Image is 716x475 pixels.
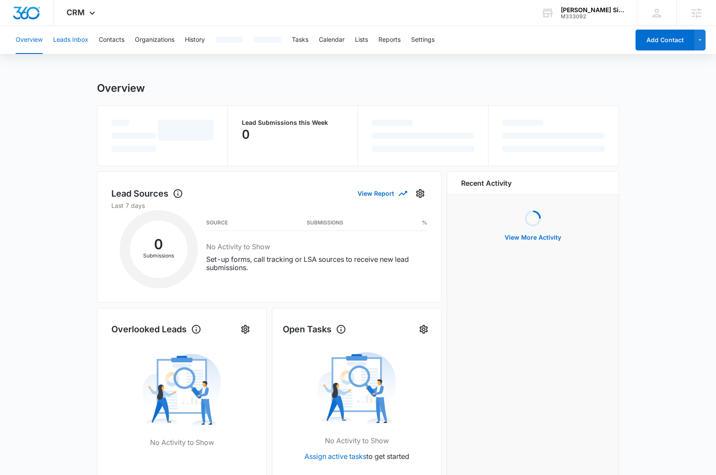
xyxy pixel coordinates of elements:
[97,82,145,95] h1: Overview
[53,26,88,54] button: Leads Inbox
[206,241,427,252] h3: No Activity to Show
[130,252,187,260] p: Submissions
[283,323,346,336] h1: Open Tasks
[206,221,228,225] h3: Source
[206,255,427,272] p: Set-up forms, call tracking or LSA sources to receive new lead submissions.
[292,26,308,54] button: Tasks
[358,186,406,201] button: View Report
[636,30,694,50] button: Add Contact
[111,187,183,200] h1: Lead Sources
[67,8,85,17] span: CRM
[99,26,124,54] button: Contacts
[304,452,366,461] a: Assign active tasks
[307,221,343,225] h3: Submissions
[135,26,174,54] button: Organizations
[238,322,252,336] button: Settings
[304,451,409,462] p: to get started
[461,178,512,188] h6: Recent Activity
[150,437,214,448] p: No Activity to Show
[355,26,368,54] button: Lists
[417,322,431,336] button: Settings
[422,221,427,225] h3: %
[319,26,345,54] button: Calendar
[185,26,205,54] button: History
[561,7,624,13] div: account name
[411,26,435,54] button: Settings
[242,120,344,126] p: Lead Submissions this Week
[16,26,43,54] button: Overview
[413,187,427,201] button: Settings
[111,201,427,210] p: Last 7 days
[130,239,187,250] h2: 0
[242,127,250,141] p: 0
[111,323,201,336] h1: Overlooked Leads
[496,227,570,248] button: View More Activity
[325,435,389,446] p: No Activity to Show
[561,13,624,20] div: account id
[378,26,401,54] button: Reports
